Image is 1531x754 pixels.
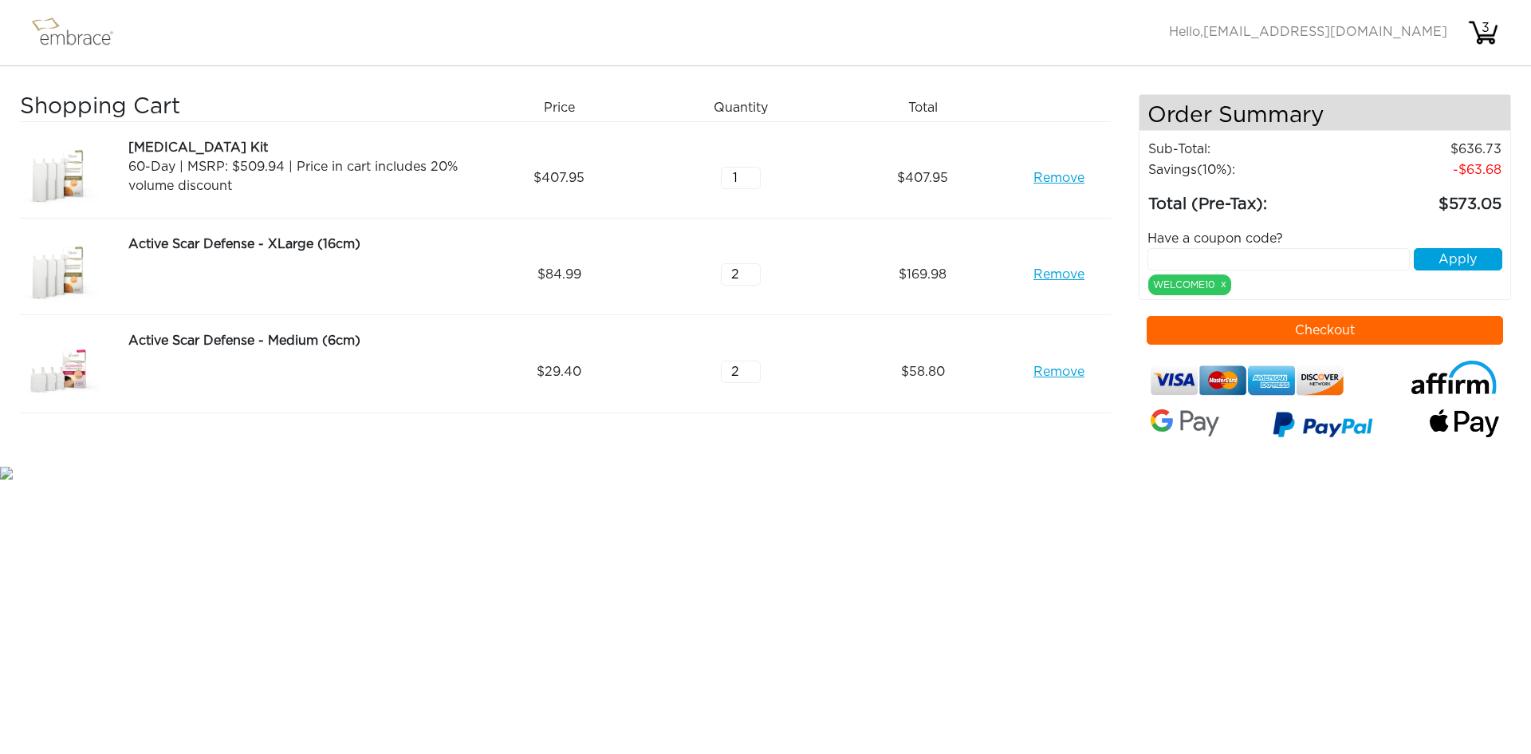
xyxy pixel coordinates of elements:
[1033,362,1084,381] a: Remove
[1467,17,1499,49] img: cart
[1148,274,1231,295] div: WELCOME10
[533,168,584,188] span: 407.95
[1147,316,1504,345] button: Checkout
[1147,160,1343,180] td: Savings :
[901,362,945,381] span: 58.80
[1033,265,1084,284] a: Remove
[1169,26,1447,38] span: Hello,
[1430,409,1499,438] img: fullApplePay.png
[1414,248,1502,270] button: Apply
[1470,18,1501,38] div: 3
[128,138,462,157] div: [MEDICAL_DATA] Kit
[128,235,462,254] div: Active Scar Defense - XLarge (16cm)
[1409,361,1499,395] img: affirm-logo.svg
[714,98,768,117] span: Quantity
[1221,277,1226,291] a: x
[1203,26,1447,38] span: [EMAIL_ADDRESS][DOMAIN_NAME]
[1151,409,1220,436] img: Google-Pay-Logo.svg
[537,362,581,381] span: 29.40
[20,94,462,121] h3: Shopping Cart
[20,235,100,314] img: a09f5d18-8da6-11e7-9c79-02e45ca4b85b.jpeg
[897,168,948,188] span: 407.95
[20,138,100,218] img: a09f5d18-8da6-11e7-9c79-02e45ca4b85b.jpeg
[1467,26,1499,38] a: 3
[28,13,132,53] img: logo.png
[899,265,947,284] span: 169.98
[1197,164,1232,176] span: (10%)
[1135,229,1515,248] div: Have a coupon code?
[1273,406,1373,448] img: paypal-v3.png
[537,265,581,284] span: 84.99
[1343,180,1502,217] td: 573.05
[1139,95,1511,131] h4: Order Summary
[474,94,656,121] div: Price
[1151,361,1344,401] img: credit-cards.png
[1147,180,1343,217] td: Total (Pre-Tax):
[1343,160,1502,180] td: 63.68
[128,157,462,195] div: 60-Day | MSRP: $509.94 | Price in cart includes 20% volume discount
[1343,139,1502,160] td: 636.73
[838,94,1020,121] div: Total
[20,331,100,413] img: 3dae449a-8dcd-11e7-960f-02e45ca4b85b.jpeg
[1033,168,1084,188] a: Remove
[128,331,462,350] div: Active Scar Defense - Medium (6cm)
[1147,139,1343,160] td: Sub-Total:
